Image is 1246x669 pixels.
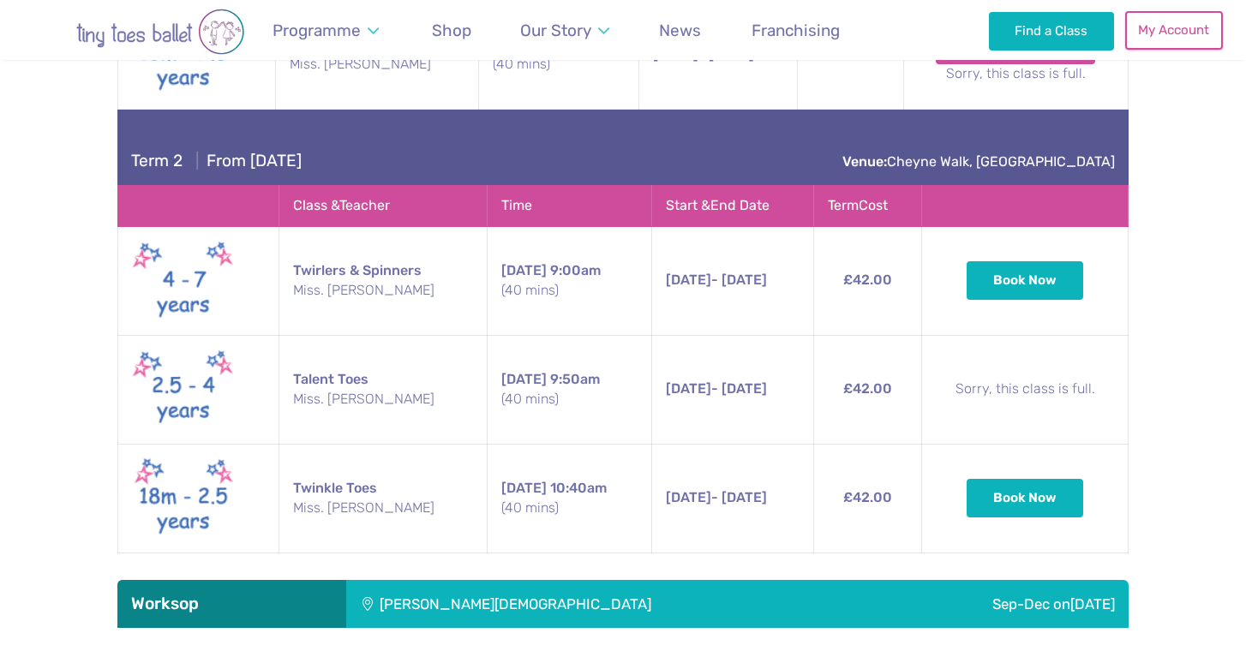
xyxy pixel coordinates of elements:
[967,261,1083,299] button: Book Now
[918,64,1114,83] small: Sorry, this class is full.
[813,186,921,226] th: Term Cost
[131,594,332,614] h3: Worksop
[346,580,878,628] div: [PERSON_NAME][DEMOGRAPHIC_DATA]
[666,272,711,288] span: [DATE]
[501,499,638,517] small: (40 mins)
[813,444,921,553] td: £42.00
[666,380,711,397] span: [DATE]
[293,281,473,300] small: Miss. [PERSON_NAME]
[488,226,652,335] td: 9:00am
[651,10,710,51] a: News
[187,151,207,170] span: |
[423,10,479,51] a: Shop
[23,9,297,55] img: tiny toes ballet
[1125,11,1223,49] a: My Account
[290,55,465,74] small: Miss. [PERSON_NAME]
[432,21,471,40] span: Shop
[752,21,840,40] span: Franchising
[279,444,487,553] td: Twinkle Toes
[131,151,183,170] span: Term 2
[293,390,473,409] small: Miss. [PERSON_NAME]
[520,21,591,40] span: Our Story
[653,46,698,63] span: [DATE]
[501,390,638,409] small: (40 mins)
[488,186,652,226] th: Time
[501,480,547,496] span: [DATE]
[813,226,921,335] td: £42.00
[264,10,386,51] a: Programme
[279,226,487,335] td: Twirlers & Spinners
[131,151,302,171] h4: From [DATE]
[488,335,652,444] td: 9:50am
[666,489,711,505] span: [DATE]
[666,489,767,505] span: - [DATE]
[279,186,487,226] th: Class & Teacher
[666,272,767,288] span: - [DATE]
[501,262,547,278] span: [DATE]
[659,21,701,40] span: News
[842,153,1115,170] a: Venue:Cheyne Walk, [GEOGRAPHIC_DATA]
[488,444,652,553] td: 10:40am
[1070,595,1115,612] span: [DATE]
[878,580,1129,628] div: Sep-Dec on
[512,10,618,51] a: Our Story
[493,55,625,74] small: (40 mins)
[666,380,767,397] span: - [DATE]
[842,153,887,170] strong: Venue:
[293,499,473,517] small: Miss. [PERSON_NAME]
[813,335,921,444] td: £42.00
[132,346,235,433] img: Talent toes New (May 2025)
[279,335,487,444] td: Talent Toes
[653,46,754,63] span: - [DATE]
[936,379,1114,398] small: Sorry, this class is full.
[273,21,361,40] span: Programme
[989,12,1115,50] a: Find a Class
[651,186,813,226] th: Start & End Date
[967,479,1083,517] button: Book Now
[132,455,235,542] img: Twinkle toes New (May 2025)
[501,281,638,300] small: (40 mins)
[743,10,848,51] a: Franchising
[501,371,547,387] span: [DATE]
[132,237,235,325] img: Twirlers & Spinners New (May 2025)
